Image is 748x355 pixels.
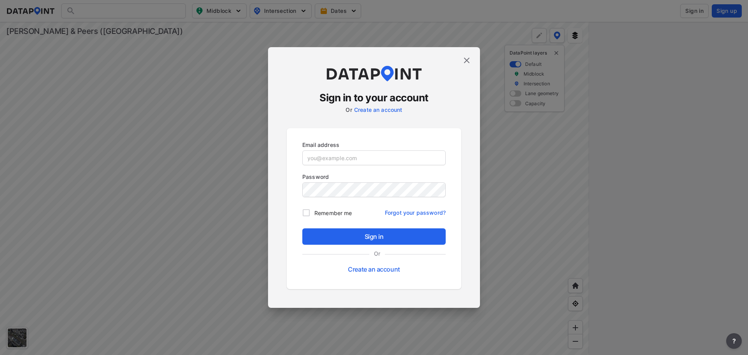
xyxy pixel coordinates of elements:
[346,106,352,113] label: Or
[302,173,446,181] p: Password
[287,91,461,105] h3: Sign in to your account
[309,232,439,241] span: Sign in
[303,151,445,165] input: you@example.com
[325,66,423,81] img: dataPointLogo.9353c09d.svg
[731,336,737,346] span: ?
[462,56,471,65] img: close.efbf2170.svg
[726,333,742,349] button: more
[348,265,400,273] a: Create an account
[354,106,402,113] a: Create an account
[302,228,446,245] button: Sign in
[314,209,352,217] span: Remember me
[369,249,385,258] label: Or
[385,205,446,217] a: Forgot your password?
[302,141,446,149] p: Email address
